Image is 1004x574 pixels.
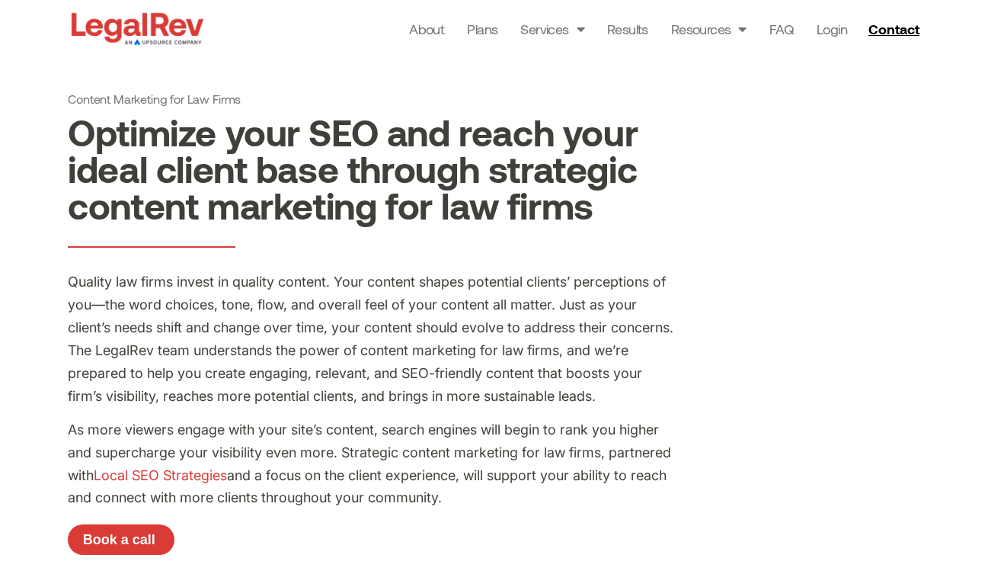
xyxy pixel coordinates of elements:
[409,18,847,40] nav: Menu
[467,18,497,40] a: Plans
[520,18,584,40] a: Services
[862,17,929,41] a: Contact
[68,418,677,510] p: As more viewers engage with your site’s content, search engines will begin to rank you higher and...
[671,18,747,40] a: Resources
[68,114,677,223] h2: Optimize your SEO and reach your ideal client base through strategic content marketing for law firms
[68,271,677,407] p: Quality law firms invest in quality content. Your content shapes potential clients’ perceptions o...
[769,18,794,40] a: FAQ
[409,18,444,40] a: About
[83,533,155,547] span: Book a call
[607,18,648,40] a: Results
[68,91,677,106] h1: Content Marketing for Law Firms
[868,22,919,36] span: Contact
[94,467,227,483] a: Local SEO Strategies
[817,18,847,40] a: Login
[68,524,174,555] a: Book a call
